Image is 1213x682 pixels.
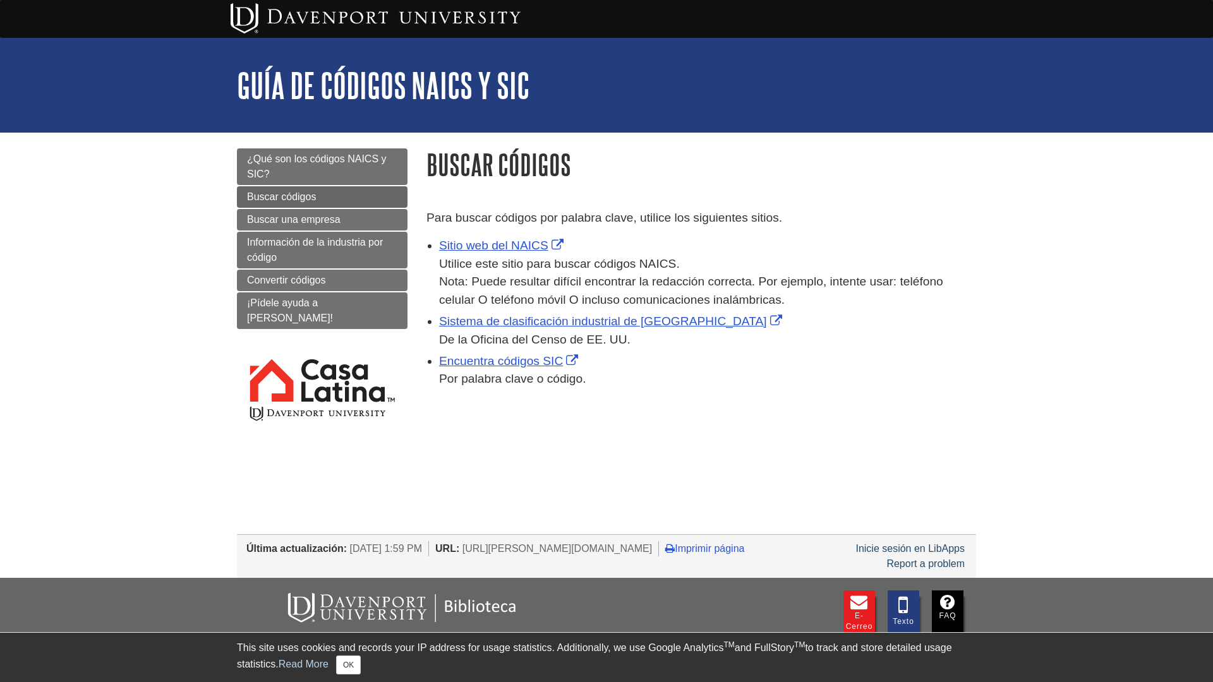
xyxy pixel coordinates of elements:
[426,148,976,181] h1: Buscar códigos
[794,640,805,649] sup: TM
[723,640,734,649] sup: TM
[247,237,383,263] span: Información de la industria por código
[843,590,875,633] a: E-Cerreo
[435,543,459,554] span: URL:
[855,543,965,554] a: Inicie sesión en LibApps
[247,275,326,285] span: Convertir códigos
[237,270,407,291] a: Convertir códigos
[237,292,407,329] a: ¡Pídele ayuda a [PERSON_NAME]!
[246,543,347,554] span: Última actualización:
[439,370,976,388] div: Por palabra clave o código.
[237,640,976,674] div: This site uses cookies and records your IP address for usage statistics. Additionally, we use Goo...
[237,148,407,445] div: Guide Page Menu
[250,590,553,625] img: Biblioteca DU
[237,66,529,105] a: Guía de códigos NAICS y SIC
[426,209,976,227] p: Para buscar códigos por palabra clave, utilice los siguientes sitios.
[247,191,316,202] span: Buscar códigos
[439,331,976,349] div: De la Oficina del Censo de EE. UU.
[237,209,407,230] a: Buscar una empresa
[237,148,407,185] a: ¿Qué son los códigos NAICS y SIC?
[350,543,422,554] span: [DATE] 1:59 PM
[247,153,387,179] span: ¿Qué son los códigos NAICS y SIC?
[439,255,976,309] div: Utilice este sitio para buscar códigos NAICS. Nota: Puede resultar difícil encontrar la redacción...
[279,659,329,669] a: Read More
[665,543,744,554] a: Imprimir página
[439,354,581,368] a: Link opens in new window
[237,186,407,208] a: Buscar códigos
[886,558,965,569] a: Report a problem
[247,297,333,323] span: ¡Pídele ayuda a [PERSON_NAME]!
[462,543,653,554] span: [URL][PERSON_NAME][DOMAIN_NAME]
[231,3,521,33] img: Davenport University
[665,543,675,553] i: Imprimir página
[439,314,785,328] a: Link opens in new window
[888,590,919,633] a: Texto
[932,590,963,633] a: FAQ
[237,232,407,268] a: Información de la industria por código
[439,239,567,252] a: Link opens in new window
[247,214,341,225] span: Buscar una empresa
[336,655,361,674] button: Close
